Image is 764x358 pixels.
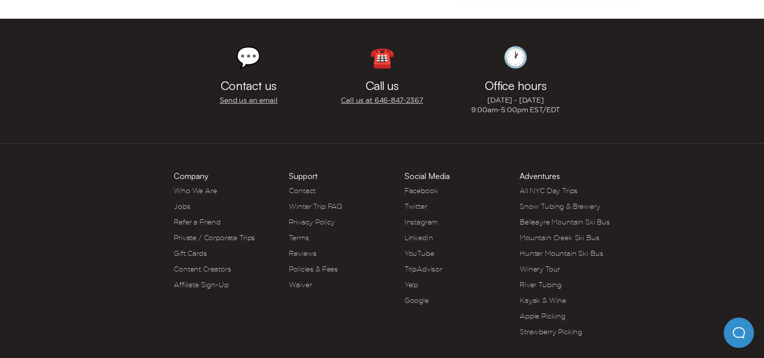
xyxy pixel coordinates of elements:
a: Refer a Friend [174,218,221,226]
h3: Contact us [221,79,276,92]
a: Hunter Mountain Ski Bus [520,249,603,257]
a: Facebook [404,187,438,195]
a: Who We Are [174,187,217,195]
a: Privacy Policy [289,218,335,226]
h3: Adventures [520,172,560,180]
a: Mountain Creek Ski Bus [520,234,599,242]
a: Winter Trip FAQ [289,202,342,210]
h3: Support [289,172,318,180]
a: Google [404,296,429,304]
a: Apple Picking [520,312,566,320]
a: Reviews [289,249,317,257]
a: Instagram [404,218,438,226]
div: 🕐 [503,47,528,67]
a: LinkedIn [404,234,433,242]
a: Private / Corporate Trips [174,234,255,242]
h3: Office hours [485,79,546,92]
div: 💬 [236,47,261,67]
h3: Company [174,172,209,180]
a: Belleayre Mountain Ski Bus [520,218,610,226]
div: ☎️ [370,47,395,67]
p: [DATE] - [DATE] 9:00am-5:00pm EST/EDT [471,96,561,115]
a: YouTube [404,249,434,257]
iframe: Help Scout Beacon - Open [724,318,754,348]
a: River Tubing [520,281,562,289]
a: Content Creators [174,265,231,273]
a: Call us at 646‍-847‍-2367 [341,96,423,105]
a: Winery Tour [520,265,560,273]
a: Affiliate Sign-Up [174,281,228,289]
a: Contact [289,187,316,195]
a: Waiver [289,281,312,289]
a: Gift Cards [174,249,207,257]
a: Strawberry Picking [520,328,582,336]
h3: Social Media [404,172,450,180]
a: Snow Tubing & Brewery [520,202,600,210]
h3: Call us [366,79,398,92]
a: Policies & Fees [289,265,338,273]
a: All NYC Day Trips [520,187,578,195]
a: Jobs [174,202,190,210]
a: Send us an email [220,96,277,105]
a: TripAdvisor [404,265,442,273]
a: Yelp [404,281,418,289]
a: Kayak & Wine [520,296,566,304]
a: Twitter [404,202,427,210]
a: Terms [289,234,309,242]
